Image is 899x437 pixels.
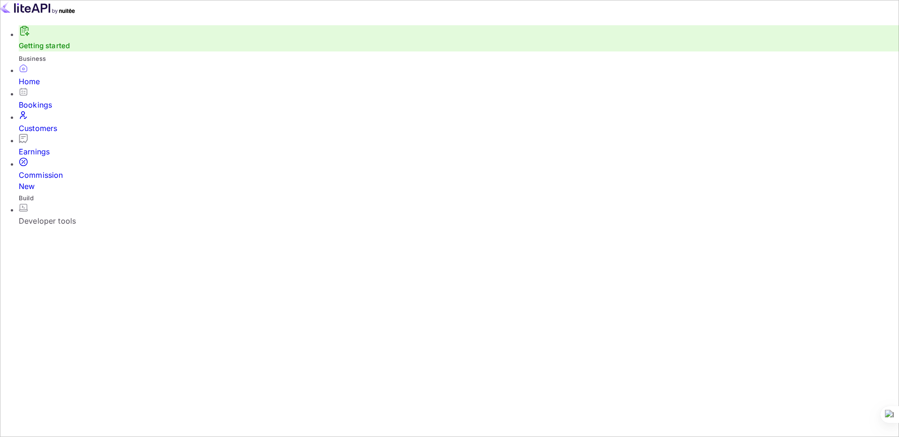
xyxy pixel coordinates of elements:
div: Earnings [19,146,899,157]
a: Getting started [19,41,70,50]
div: Bookings [19,99,899,110]
div: Developer tools [19,215,899,226]
div: Commission [19,169,899,192]
div: Getting started [19,25,899,51]
div: Customers [19,123,899,134]
div: New [19,181,899,192]
span: Business [19,55,46,62]
a: CommissionNew [19,157,899,192]
a: Earnings [19,134,899,157]
a: Bookings [19,87,899,110]
div: Home [19,76,899,87]
span: Build [19,194,34,202]
a: Customers [19,110,899,134]
a: Home [19,64,899,87]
